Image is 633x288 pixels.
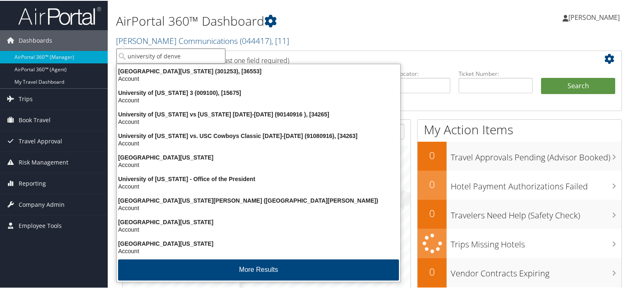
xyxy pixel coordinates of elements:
span: Employee Tools [19,215,62,235]
h2: Airtinerary Lookup [129,51,574,65]
input: Search Accounts [116,48,225,63]
button: Search [541,77,615,94]
span: Reporting [19,172,46,193]
h2: 0 [418,148,447,162]
div: Account [112,203,405,211]
h1: AirPortal 360™ Dashboard [116,12,457,29]
a: [PERSON_NAME] [563,4,628,29]
button: More Results [118,259,399,280]
h3: Travelers Need Help (Safety Check) [451,205,621,220]
a: 0Vendor Contracts Expiring [418,257,621,286]
div: University of [US_STATE] - Office of the President [112,174,405,182]
div: Account [112,160,405,168]
a: 0Hotel Payment Authorizations Failed [418,170,621,199]
span: (at least one field required) [210,55,289,64]
div: Account [112,117,405,125]
span: Book Travel [19,109,51,130]
a: 0Travelers Need Help (Safety Check) [418,199,621,228]
a: [PERSON_NAME] Communications [116,34,289,46]
label: Ticket Number: [459,69,533,77]
h3: Hotel Payment Authorizations Failed [451,176,621,191]
h2: 0 [418,264,447,278]
h3: Trips Missing Hotels [451,234,621,249]
h1: My Action Items [418,120,621,138]
div: [GEOGRAPHIC_DATA][US_STATE] [112,239,405,247]
div: University of [US_STATE] vs [US_STATE] [DATE]-[DATE] (90140916 ), [34265] [112,110,405,117]
span: , [ 11 ] [271,34,289,46]
h2: 0 [418,177,447,191]
div: [GEOGRAPHIC_DATA][US_STATE] (301253), [36553] [112,67,405,74]
div: Account [112,96,405,103]
h3: Travel Approvals Pending (Advisor Booked) [451,147,621,162]
span: Company Admin [19,194,65,214]
h3: Vendor Contracts Expiring [451,263,621,278]
img: airportal-logo.png [18,5,101,25]
div: Account [112,182,405,189]
div: Account [112,139,405,146]
div: Account [112,225,405,232]
div: University of [US_STATE] 3 (009100), [15675] [112,88,405,96]
span: [PERSON_NAME] [568,12,620,21]
div: [GEOGRAPHIC_DATA][US_STATE][PERSON_NAME] ([GEOGRAPHIC_DATA][PERSON_NAME]) [112,196,405,203]
span: Travel Approval [19,130,62,151]
span: Trips [19,88,33,109]
a: Trips Missing Hotels [418,228,621,257]
h2: 0 [418,206,447,220]
span: Dashboards [19,29,52,50]
div: University of [US_STATE] vs. USC Cowboys Classic [DATE]-[DATE] (91080916), [34263] [112,131,405,139]
div: Account [112,74,405,82]
span: Risk Management [19,151,68,172]
a: 0Travel Approvals Pending (Advisor Booked) [418,141,621,170]
div: [GEOGRAPHIC_DATA][US_STATE] [112,218,405,225]
div: Account [112,247,405,254]
label: Agency Locator: [376,69,450,77]
span: ( 044417 ) [240,34,271,46]
div: [GEOGRAPHIC_DATA][US_STATE] [112,153,405,160]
